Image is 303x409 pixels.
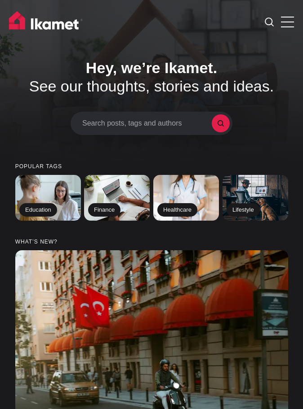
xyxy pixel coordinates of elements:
[227,203,260,217] h2: Lifestyle
[82,119,212,127] span: Search posts, tags and authors
[223,175,288,221] a: Lifestyle
[15,59,288,96] h1: See our thoughts, stories and ideas.
[84,175,150,221] a: Finance
[19,203,57,217] h2: Education
[86,59,217,76] span: Hey, we’re Ikamet.
[15,164,288,170] small: Popular tags
[15,175,81,221] a: Education
[157,203,197,217] h2: Healthcare
[153,175,219,221] a: Healthcare
[15,239,288,245] small: What’s new?
[88,203,120,217] h2: Finance
[9,11,83,34] img: Ikamet home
